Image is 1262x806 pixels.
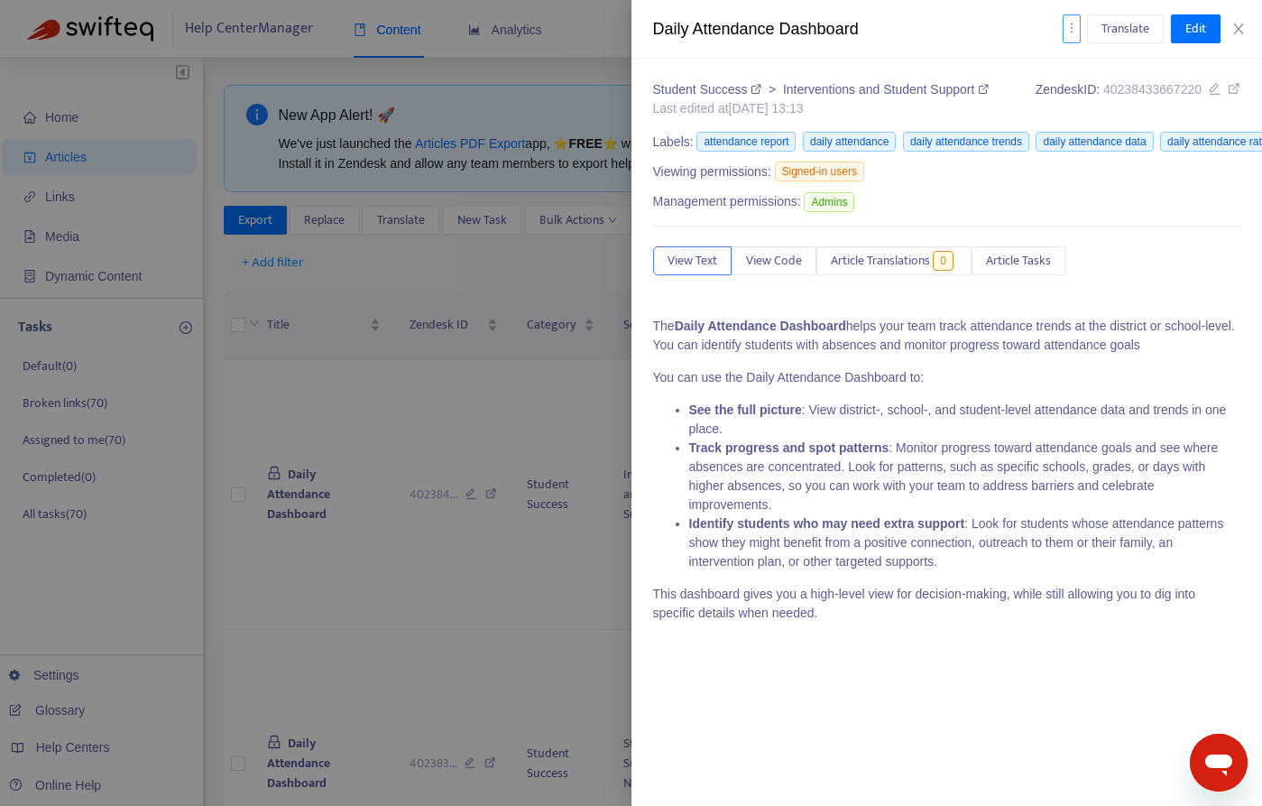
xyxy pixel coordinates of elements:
button: Close [1226,21,1251,38]
button: View Text [653,246,732,275]
strong: Identify students who may need extra support [689,516,965,531]
div: > [653,80,990,99]
p: This dashboard gives you a high-level view for decision-making, while still allowing you to dig i... [653,585,1241,623]
span: daily attendance [803,132,896,152]
strong: Track progress and spot patterns [689,440,889,455]
span: Signed-in users [775,162,864,181]
span: Management permissions: [653,192,801,211]
span: Article Tasks [986,251,1051,271]
span: Labels: [653,133,694,152]
div: Zendesk ID: [1036,80,1240,118]
span: Viewing permissions: [653,162,771,181]
p: You can use the Daily Attendance Dashboard to: [653,368,1241,387]
span: View Text [668,251,717,271]
span: 0 [933,251,953,271]
strong: See the full picture [689,403,802,417]
a: Student Success [653,82,766,97]
span: Article Translations [831,251,930,271]
button: View Code [732,246,816,275]
button: Edit [1171,14,1221,43]
li: : View district-, school-, and student-level attendance data and trends in one place. [689,401,1241,439]
button: more [1063,14,1081,43]
a: Interventions and Student Support [783,82,989,97]
span: attendance report [696,132,796,152]
span: more [1065,22,1078,34]
button: Article Tasks [972,246,1065,275]
div: Daily Attendance Dashboard [653,17,1063,42]
p: The helps your team track attendance trends at the district or school-level. You can identify stu... [653,317,1241,355]
span: 40238433667220 [1103,82,1202,97]
span: close [1231,22,1246,36]
button: Translate [1087,14,1164,43]
span: daily attendance data [1036,132,1153,152]
span: Edit [1185,19,1206,39]
iframe: Button to launch messaging window [1190,734,1248,792]
span: View Code [746,251,802,271]
li: : Look for students whose attendance patterns show they might benefit from a positive connection,... [689,514,1241,571]
button: Article Translations0 [816,246,972,275]
span: Admins [804,192,854,212]
li: : Monitor progress toward attendance goals and see where absences are concentrated. Look for patt... [689,439,1241,514]
span: Translate [1101,19,1149,39]
span: daily attendance trends [903,132,1029,152]
div: Last edited at [DATE] 13:13 [653,99,990,118]
strong: Daily Attendance Dashboard [675,319,846,333]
